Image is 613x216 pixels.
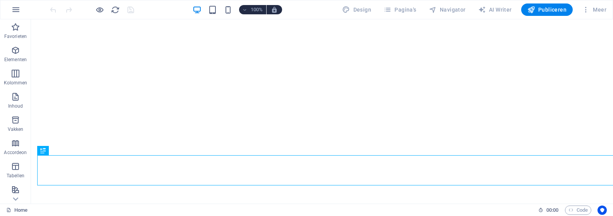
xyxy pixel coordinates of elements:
[426,3,469,16] button: Navigator
[579,3,610,16] button: Meer
[598,206,607,215] button: Usercentrics
[527,6,567,14] span: Publiceren
[521,3,573,16] button: Publiceren
[110,5,120,14] button: reload
[384,6,417,14] span: Pagina's
[251,5,263,14] h6: 100%
[4,57,27,63] p: Elementen
[339,3,374,16] button: Design
[6,206,28,215] a: Klik om selectie op te heffen, dubbelklik om Pagina's te open
[429,6,466,14] span: Navigator
[565,206,591,215] button: Code
[568,206,588,215] span: Code
[538,206,559,215] h6: Sessietijd
[342,6,371,14] span: Design
[552,207,553,213] span: :
[4,33,27,39] p: Favorieten
[239,5,267,14] button: 100%
[7,173,24,179] p: Tabellen
[8,126,24,132] p: Vakken
[582,6,606,14] span: Meer
[111,5,120,14] i: Pagina opnieuw laden
[4,80,28,86] p: Kolommen
[381,3,420,16] button: Pagina's
[4,149,27,156] p: Accordeon
[478,6,512,14] span: AI Writer
[95,5,104,14] button: Klik hier om de voorbeeldmodus te verlaten en verder te gaan met bewerken
[475,3,515,16] button: AI Writer
[339,3,374,16] div: Design (Ctrl+Alt+Y)
[271,6,278,13] i: Stel bij het wijzigen van de grootte van de weergegeven website automatisch het juist zoomniveau ...
[8,103,23,109] p: Inhoud
[546,206,558,215] span: 00 00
